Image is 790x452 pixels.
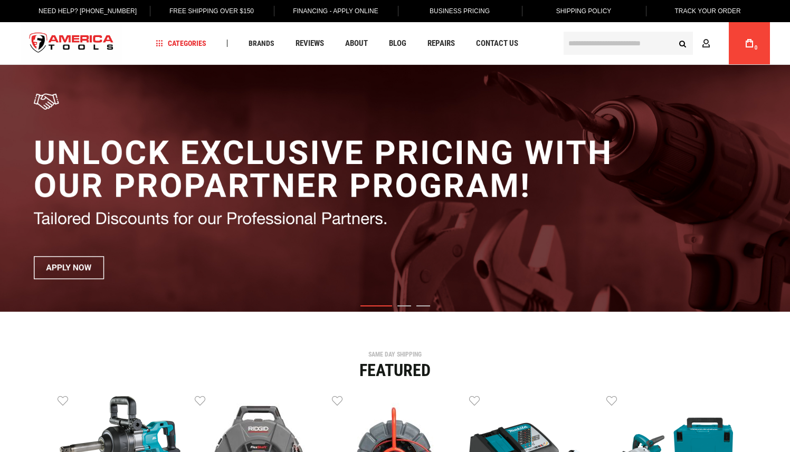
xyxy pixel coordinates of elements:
[291,36,329,51] a: Reviews
[249,40,274,47] span: Brands
[18,362,773,379] div: Featured
[340,36,373,51] a: About
[673,33,693,53] button: Search
[423,36,460,51] a: Repairs
[21,24,123,63] img: America Tools
[21,24,123,63] a: store logo
[156,40,206,47] span: Categories
[739,22,759,64] a: 0
[389,40,406,47] span: Blog
[244,36,279,51] a: Brands
[476,40,518,47] span: Contact Us
[427,40,455,47] span: Repairs
[18,351,773,358] div: SAME DAY SHIPPING
[471,36,523,51] a: Contact Us
[755,45,758,51] span: 0
[151,36,211,51] a: Categories
[345,40,368,47] span: About
[384,36,411,51] a: Blog
[556,7,612,15] span: Shipping Policy
[296,40,324,47] span: Reviews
